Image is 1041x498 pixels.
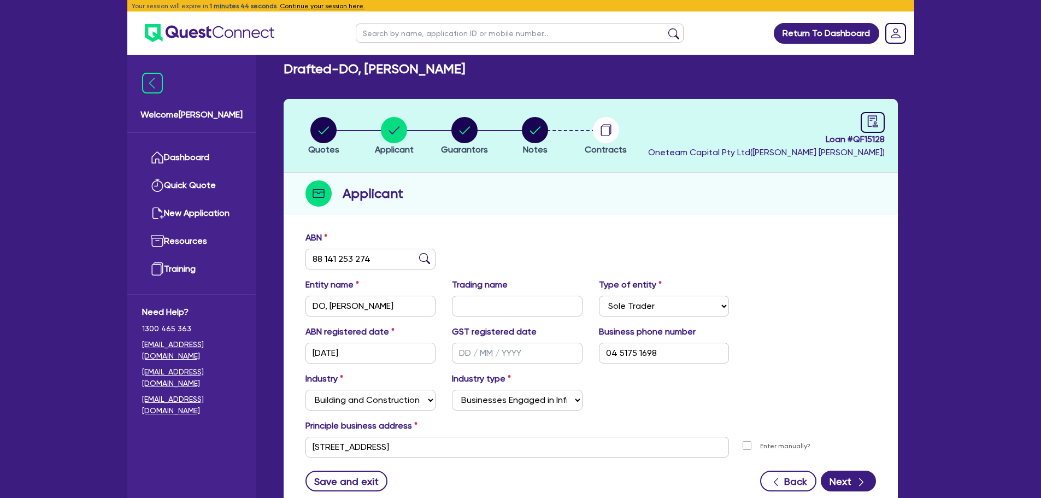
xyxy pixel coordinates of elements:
[867,115,879,127] span: audit
[142,394,241,417] a: [EMAIL_ADDRESS][DOMAIN_NAME]
[142,306,241,319] span: Need Help?
[760,471,816,491] button: Back
[523,144,548,155] span: Notes
[343,184,403,203] h2: Applicant
[419,253,430,264] img: abn-lookup icon
[151,179,164,192] img: quick-quote
[142,227,241,255] a: Resources
[356,24,684,43] input: Search by name, application ID or mobile number...
[151,207,164,220] img: new-application
[821,471,876,491] button: Next
[774,23,879,44] a: Return To Dashboard
[305,231,327,244] label: ABN
[760,441,810,452] label: Enter manually?
[142,144,241,172] a: Dashboard
[140,108,243,121] span: Welcome [PERSON_NAME]
[284,61,465,77] h2: Drafted - DO, [PERSON_NAME]
[142,366,241,389] a: [EMAIL_ADDRESS][DOMAIN_NAME]
[452,278,508,291] label: Trading name
[151,262,164,276] img: training
[584,116,627,157] button: Contracts
[374,116,414,157] button: Applicant
[145,24,274,42] img: quest-connect-logo-blue
[305,180,332,207] img: step-icon
[881,19,910,48] a: Dropdown toggle
[142,339,241,362] a: [EMAIL_ADDRESS][DOMAIN_NAME]
[142,323,241,335] span: 1300 465 363
[305,325,395,338] label: ABN registered date
[861,112,885,133] a: audit
[599,278,662,291] label: Type of entity
[305,278,359,291] label: Entity name
[440,116,489,157] button: Guarantors
[305,471,388,491] button: Save and exit
[151,235,164,248] img: resources
[210,2,277,10] span: 1 minutes 44 seconds
[305,343,436,364] input: DD / MM / YYYY
[585,144,627,155] span: Contracts
[280,1,365,11] button: Continue your session here.
[308,144,339,155] span: Quotes
[599,325,696,338] label: Business phone number
[305,419,417,432] label: Principle business address
[305,372,343,385] label: Industry
[142,172,241,200] a: Quick Quote
[648,147,885,157] span: Oneteam Capital Pty Ltd ( [PERSON_NAME] [PERSON_NAME] )
[441,144,488,155] span: Guarantors
[452,325,537,338] label: GST registered date
[375,144,414,155] span: Applicant
[452,372,511,385] label: Industry type
[142,255,241,283] a: Training
[648,133,885,146] span: Loan # QF15128
[142,73,163,93] img: icon-menu-close
[308,116,340,157] button: Quotes
[521,116,549,157] button: Notes
[452,343,583,364] input: DD / MM / YYYY
[142,200,241,227] a: New Application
